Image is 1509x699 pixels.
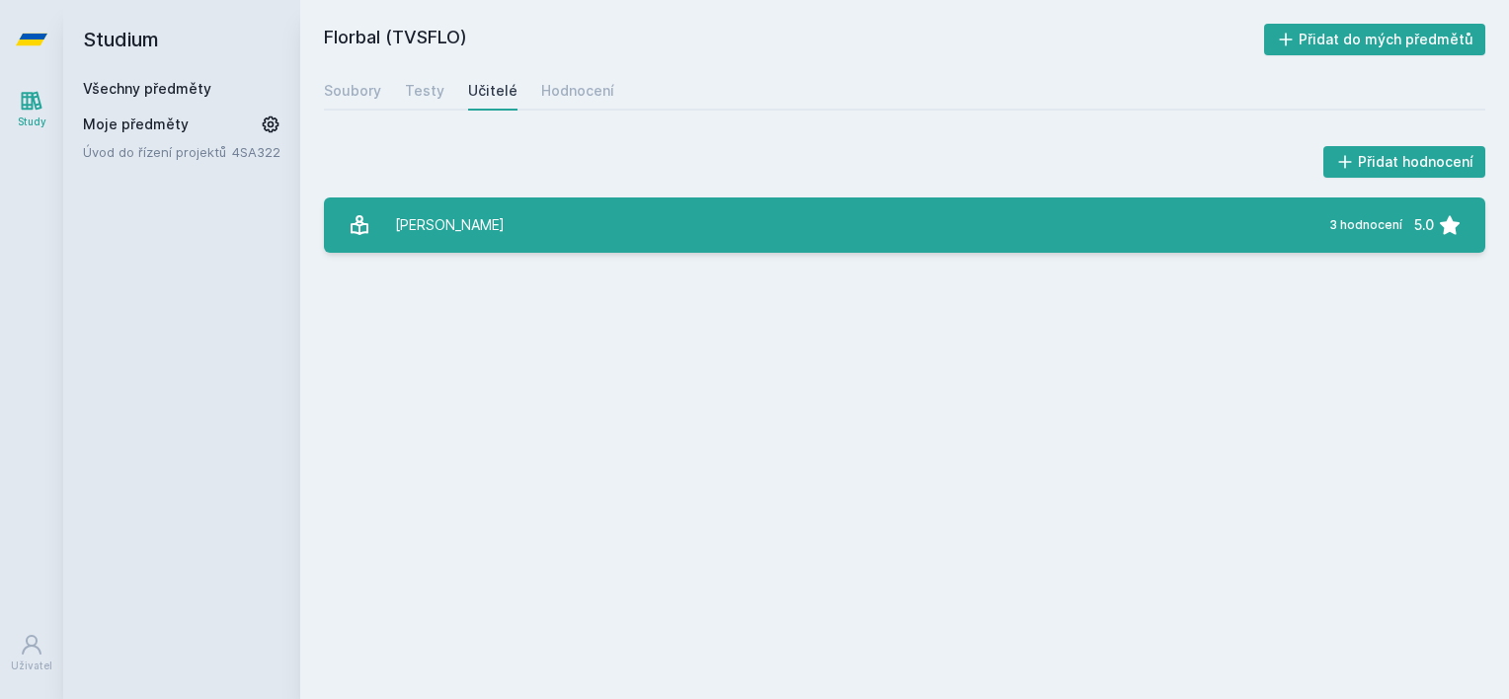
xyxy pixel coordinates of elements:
a: Úvod do řízení projektů [83,142,232,162]
div: Testy [405,81,444,101]
a: Učitelé [468,71,517,111]
a: Study [4,79,59,139]
a: Všechny předměty [83,80,211,97]
div: 5.0 [1414,205,1434,245]
div: 3 hodnocení [1329,217,1402,233]
div: Hodnocení [541,81,614,101]
div: Soubory [324,81,381,101]
span: Moje předměty [83,115,189,134]
a: Uživatel [4,623,59,683]
button: Přidat do mých předmětů [1264,24,1486,55]
a: 4SA322 [232,144,280,160]
a: Testy [405,71,444,111]
div: [PERSON_NAME] [395,205,505,245]
div: Study [18,115,46,129]
h2: Florbal (TVSFLO) [324,24,1264,55]
a: Hodnocení [541,71,614,111]
a: Soubory [324,71,381,111]
a: [PERSON_NAME] 3 hodnocení 5.0 [324,197,1485,253]
div: Učitelé [468,81,517,101]
button: Přidat hodnocení [1323,146,1486,178]
div: Uživatel [11,659,52,673]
